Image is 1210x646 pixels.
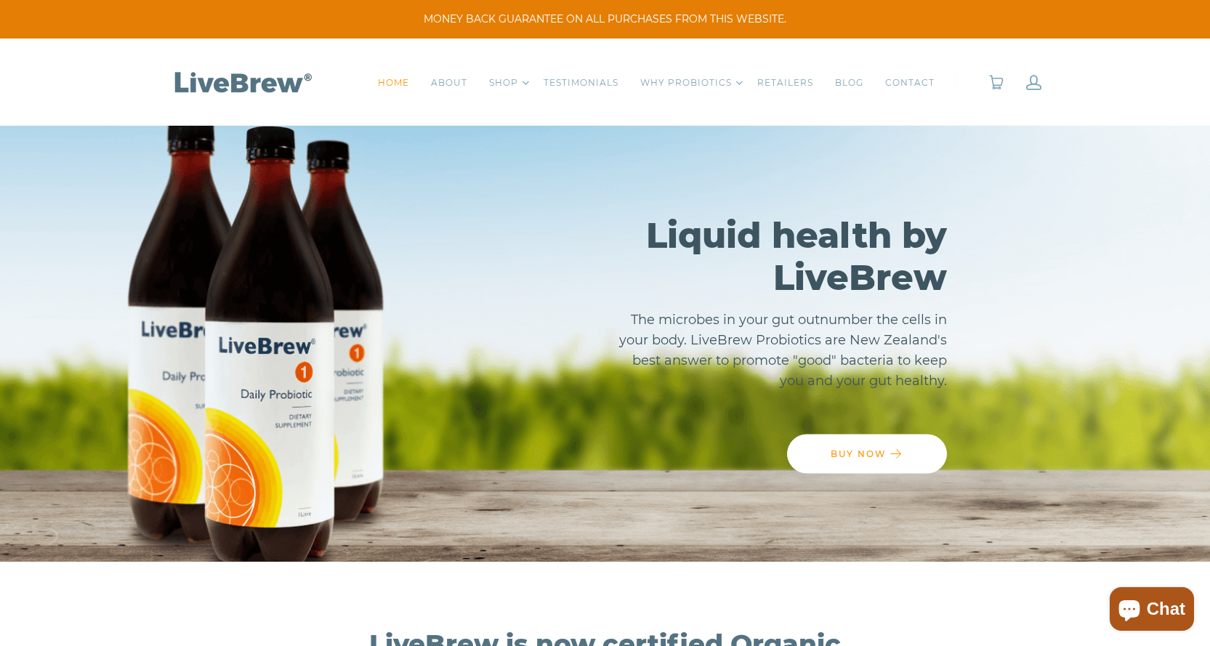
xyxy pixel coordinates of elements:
[489,76,518,90] a: SHOP
[22,12,1188,27] span: MONEY BACK GUARANTEE ON ALL PURCHASES FROM THIS WEBSITE.
[378,76,409,90] a: HOME
[787,435,947,474] a: BUY NOW
[431,76,467,90] a: ABOUT
[605,214,947,299] h2: Liquid health by LiveBrew
[169,69,315,94] img: LiveBrew
[544,76,618,90] a: TESTIMONIALS
[1105,587,1198,634] inbox-online-store-chat: Shopify online store chat
[885,76,935,90] a: CONTACT
[831,448,887,459] span: BUY NOW
[835,76,863,90] a: BLOG
[605,310,947,391] p: The microbes in your gut outnumber the cells in your body. LiveBrew Probiotics are New Zealand's ...
[640,76,732,90] a: WHY PROBIOTICS
[757,76,813,90] a: RETAILERS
